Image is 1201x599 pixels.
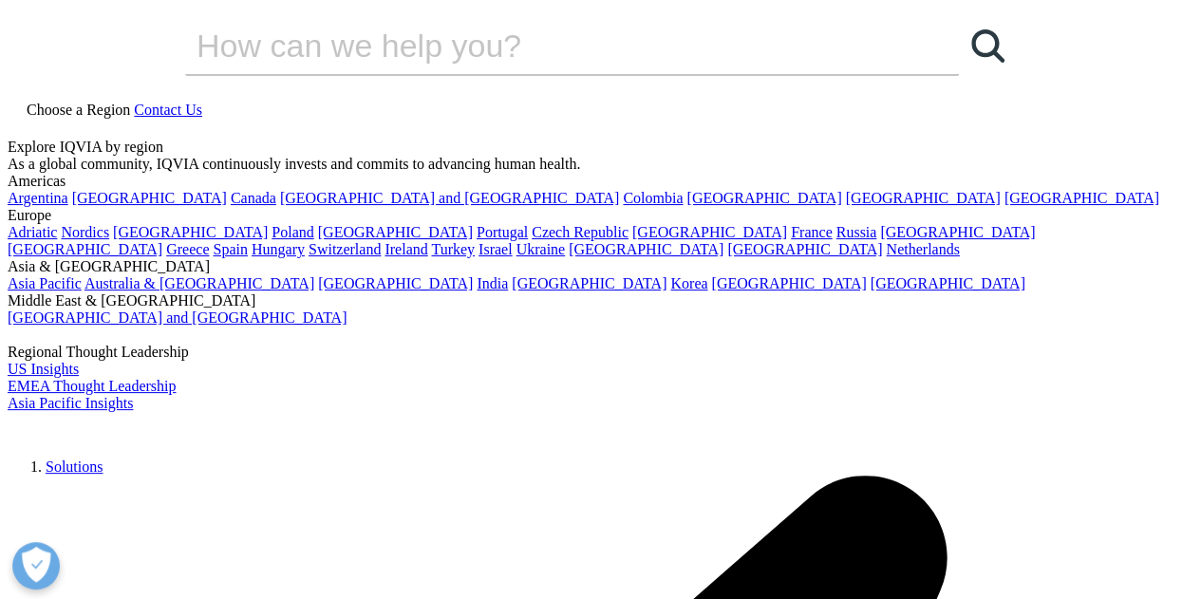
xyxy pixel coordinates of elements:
a: Israel [479,241,513,257]
a: [GEOGRAPHIC_DATA] [512,275,666,291]
a: [GEOGRAPHIC_DATA] and [GEOGRAPHIC_DATA] [8,309,347,326]
a: Argentina [8,190,68,206]
a: Ukraine [516,241,566,257]
a: [GEOGRAPHIC_DATA] [871,275,1025,291]
a: [GEOGRAPHIC_DATA] [318,224,473,240]
a: [GEOGRAPHIC_DATA] [8,241,162,257]
a: India [477,275,508,291]
a: Nordics [61,224,109,240]
a: Colombia [623,190,683,206]
a: Adriatic [8,224,57,240]
a: [GEOGRAPHIC_DATA] [1004,190,1159,206]
a: [GEOGRAPHIC_DATA] [727,241,882,257]
a: [GEOGRAPHIC_DATA] [846,190,1001,206]
div: Asia & [GEOGRAPHIC_DATA] [8,258,1193,275]
div: Middle East & [GEOGRAPHIC_DATA] [8,292,1193,309]
div: As a global community, IQVIA continuously invests and commits to advancing human health. [8,156,1193,173]
a: Australia & [GEOGRAPHIC_DATA] [84,275,314,291]
a: Canada [231,190,276,206]
a: [GEOGRAPHIC_DATA] [72,190,227,206]
input: Search [185,17,905,74]
a: [GEOGRAPHIC_DATA] [711,275,866,291]
div: Explore IQVIA by region [8,139,1193,156]
a: Netherlands [886,241,959,257]
div: Regional Thought Leadership [8,344,1193,361]
a: [GEOGRAPHIC_DATA] [113,224,268,240]
a: [GEOGRAPHIC_DATA] [880,224,1035,240]
a: [GEOGRAPHIC_DATA] and [GEOGRAPHIC_DATA] [280,190,619,206]
a: Switzerland [309,241,381,257]
a: Poland [272,224,313,240]
a: EMEA Thought Leadership [8,378,176,394]
button: Open Preferences [12,542,60,590]
a: Ireland [385,241,427,257]
img: IQVIA Healthcare Information Technology and Pharma Clinical Research Company [8,412,160,440]
a: [GEOGRAPHIC_DATA] [632,224,787,240]
span: Choose a Region [27,102,130,118]
a: Asia Pacific Insights [8,395,133,411]
a: Portugal [477,224,528,240]
a: [GEOGRAPHIC_DATA] [318,275,473,291]
a: France [791,224,833,240]
a: Asia Pacific [8,275,82,291]
div: Europe [8,207,1193,224]
a: Hungary [252,241,305,257]
a: [GEOGRAPHIC_DATA] [569,241,723,257]
a: Korea [670,275,707,291]
div: Americas [8,173,1193,190]
svg: Search [971,29,1004,63]
a: Greece [166,241,209,257]
a: [GEOGRAPHIC_DATA] [686,190,841,206]
a: Spain [213,241,247,257]
a: Solutions [46,459,103,475]
a: Russia [836,224,877,240]
a: Czech Republic [532,224,629,240]
a: Search [959,17,1016,74]
a: Turkey [431,241,475,257]
a: US Insights [8,361,79,377]
a: Contact Us [134,102,202,118]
